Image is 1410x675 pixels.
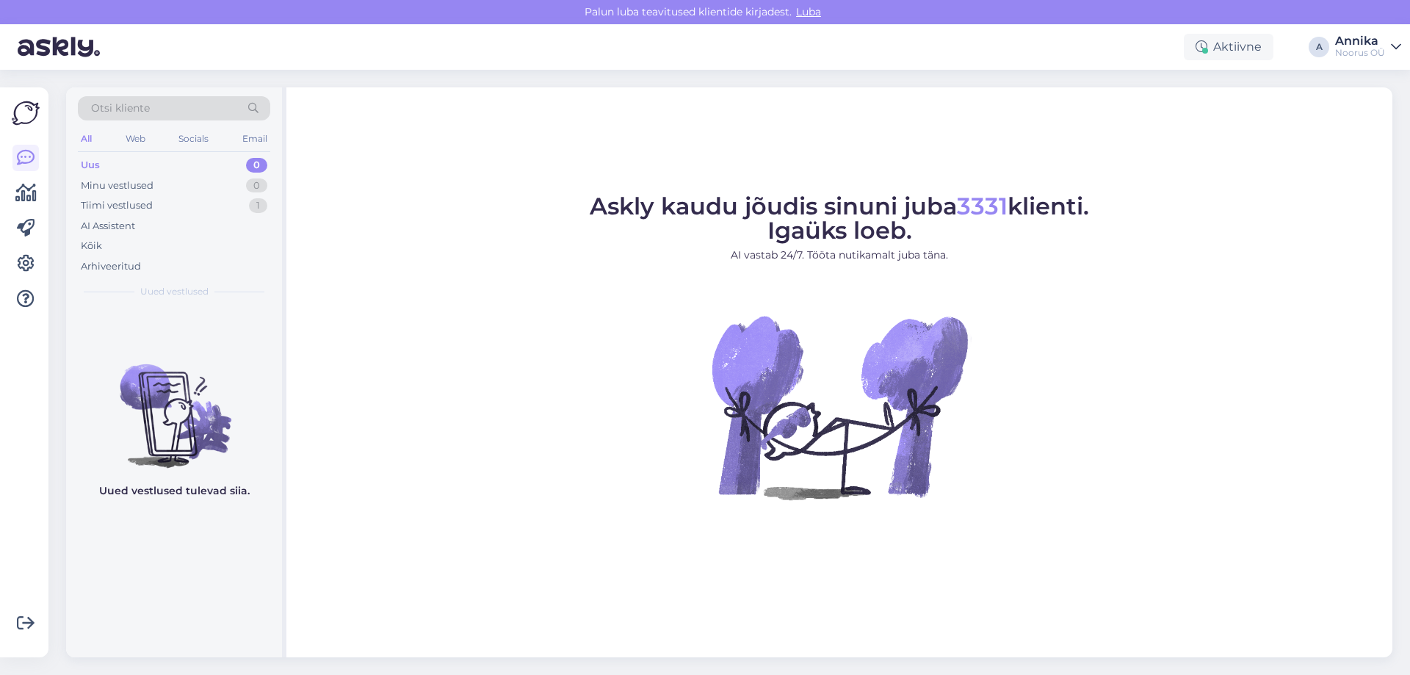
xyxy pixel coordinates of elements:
[81,198,153,213] div: Tiimi vestlused
[99,483,250,499] p: Uued vestlused tulevad siia.
[66,338,282,470] img: No chats
[123,129,148,148] div: Web
[81,178,153,193] div: Minu vestlused
[1335,47,1385,59] div: Noorus OÜ
[81,158,100,173] div: Uus
[81,239,102,253] div: Kõik
[957,192,1008,220] span: 3331
[78,129,95,148] div: All
[590,192,1089,245] span: Askly kaudu jõudis sinuni juba klienti. Igaüks loeb.
[707,275,972,539] img: No Chat active
[1184,34,1273,60] div: Aktiivne
[590,248,1089,263] p: AI vastab 24/7. Tööta nutikamalt juba täna.
[140,285,209,298] span: Uued vestlused
[91,101,150,116] span: Otsi kliente
[239,129,270,148] div: Email
[176,129,211,148] div: Socials
[246,178,267,193] div: 0
[12,99,40,127] img: Askly Logo
[1335,35,1401,59] a: AnnikaNoorus OÜ
[1335,35,1385,47] div: Annika
[81,259,141,274] div: Arhiveeritud
[792,5,825,18] span: Luba
[1309,37,1329,57] div: A
[81,219,135,234] div: AI Assistent
[246,158,267,173] div: 0
[249,198,267,213] div: 1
